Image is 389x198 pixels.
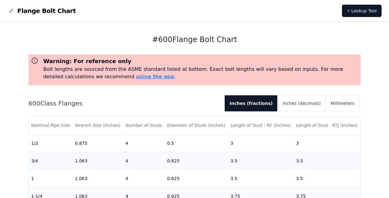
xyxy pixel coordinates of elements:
a: using the app [136,74,174,80]
p: Bolt lengths are sourced from the ASME standard listed at bottom. Exact bolt lengths will vary ba... [43,66,358,80]
button: Millimeters [326,95,359,111]
td: 1.063 [72,170,123,187]
th: Length of Stud - RTJ (inches) [294,117,361,134]
td: 3.5 [228,170,294,187]
td: 1.063 [72,152,123,170]
span: Flange Bolt Chart [17,6,76,15]
td: 0.625 [165,170,228,187]
td: 4 [123,134,165,152]
h2: 600 Class Flanges [28,99,220,108]
a: Flange Bolt Chart LogoFlange Bolt Chart [7,6,76,15]
th: Length of Stud - RF (inches) [228,117,294,134]
td: 0.625 [165,152,228,170]
th: Wrench Size (inches) [72,117,123,134]
img: Flange Bolt Chart Logo [7,7,15,15]
td: 4 [123,152,165,170]
a: ⚡ Lookup Tool [342,5,382,17]
h1: # 600 Flange Bolt Chart [28,35,361,45]
td: 3/4 [29,152,73,170]
td: 3 [294,134,361,152]
td: 1 [29,170,73,187]
td: 3.5 [294,152,361,170]
td: 3.5 [228,152,294,170]
td: 3 [228,134,294,152]
td: 3.5 [294,170,361,187]
td: 0.5 [165,134,228,152]
button: Inches (decimals) [278,95,326,111]
th: Diameter of Studs (inches) [165,117,228,134]
td: 0.875 [72,134,123,152]
th: Nominal Pipe Size [29,117,73,134]
th: Number of Studs [123,117,165,134]
td: 1/2 [29,134,73,152]
h3: Warning: For reference only [43,57,358,66]
button: Inches (fractions) [225,95,278,111]
td: 4 [123,170,165,187]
